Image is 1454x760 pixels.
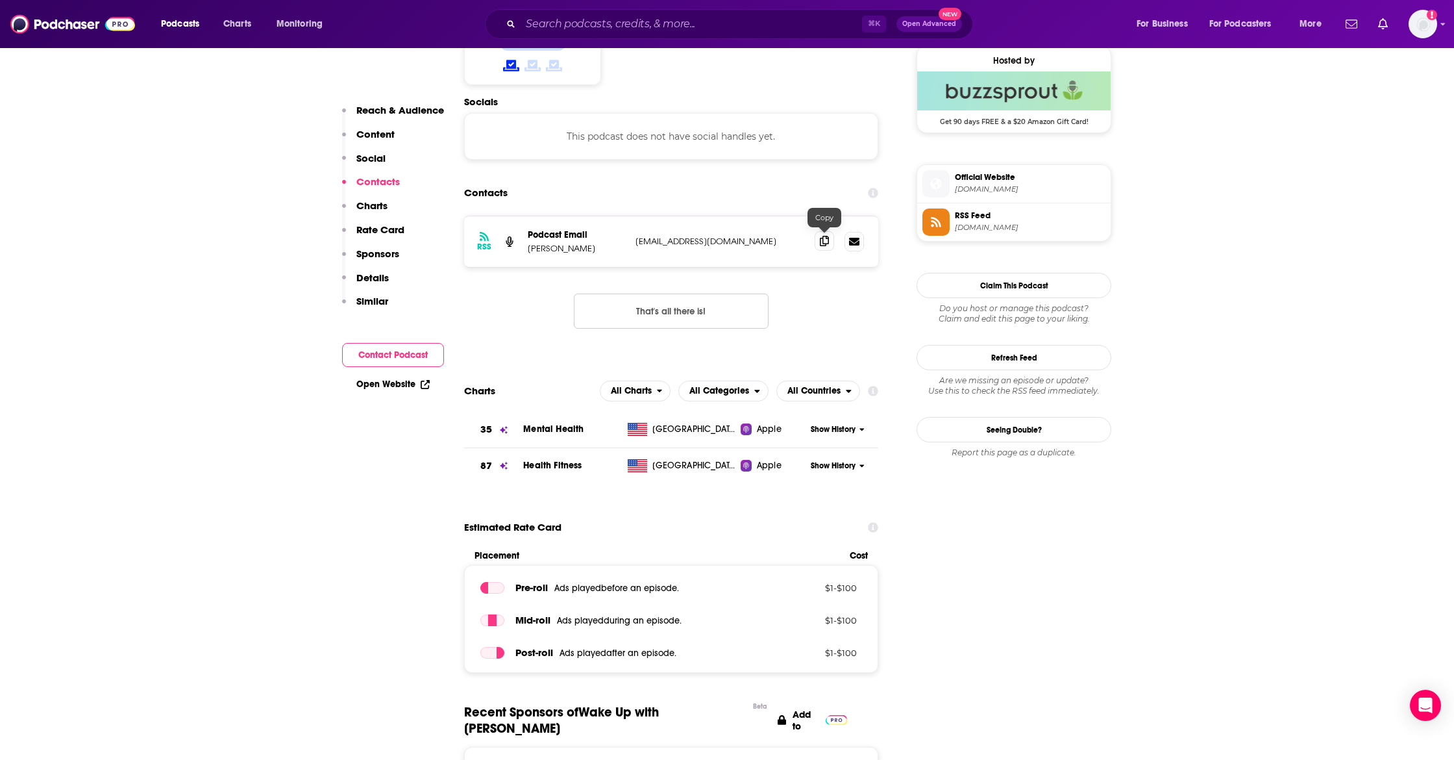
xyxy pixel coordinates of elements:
span: Ads played before an episode . [554,583,679,594]
span: Show History [811,461,856,472]
button: Nothing here. [574,294,769,329]
button: open menu [1201,14,1290,34]
input: Search podcasts, credits, & more... [521,14,862,34]
p: Social [356,152,386,164]
button: Sponsors [342,247,399,272]
span: Official Website [955,171,1105,183]
span: Get 90 days FREE & a $20 Amazon Gift Card! [917,110,1111,126]
p: $ 1 - $ 100 [772,648,857,658]
span: All Categories [689,386,749,396]
span: For Business [1137,15,1188,33]
button: Open AdvancedNew [896,16,962,32]
button: Claim This Podcast [917,273,1111,298]
a: Health Fitness [523,460,582,471]
span: Show History [811,424,856,435]
p: [EMAIL_ADDRESS][DOMAIN_NAME] [635,236,804,247]
button: Charts [342,199,388,223]
button: Reach & Audience [342,104,444,128]
span: All Charts [611,386,652,396]
a: Add to [778,704,847,737]
span: All Countries [787,386,841,396]
span: spreaker.com [955,223,1105,233]
div: Beta [753,702,767,711]
a: 35 [464,412,523,448]
h2: Charts [464,385,495,397]
button: open menu [152,14,216,34]
p: Reach & Audience [356,104,444,116]
a: Official Website[DOMAIN_NAME] [922,170,1105,197]
p: Add to [793,709,819,732]
button: Show profile menu [1409,10,1437,38]
p: Rate Card [356,223,404,236]
span: Estimated Rate Card [464,515,561,540]
button: Rate Card [342,223,404,247]
span: Podcasts [161,15,199,33]
h2: Platforms [600,381,671,401]
p: Sponsors [356,247,399,260]
span: Ads played during an episode . [557,615,682,626]
span: Ads played after an episode . [560,648,676,659]
img: Podchaser - Follow, Share and Rate Podcasts [10,12,135,36]
p: Details [356,272,389,284]
a: Open Website [356,379,430,390]
span: RSS Feed [955,210,1105,222]
span: United States [652,459,737,472]
div: Copy [807,208,841,227]
span: Mid -roll [515,614,550,626]
h2: Socials [464,95,878,108]
a: RSS Feed[DOMAIN_NAME] [922,209,1105,236]
button: open menu [776,381,860,401]
span: Recent Sponsors of Wake Up with [PERSON_NAME] [464,704,746,737]
a: 87 [464,448,523,484]
a: Seeing Double? [917,417,1111,442]
p: Contacts [356,175,400,188]
a: Buzzsprout Deal: Get 90 days FREE & a $20 Amazon Gift Card! [917,71,1111,125]
a: Show notifications dropdown [1340,13,1362,35]
span: Apple [757,459,782,472]
h2: Categories [678,381,769,401]
div: Open Intercom Messenger [1410,690,1441,721]
span: Apple [757,423,782,436]
div: Report this page as a duplicate. [917,448,1111,458]
button: Show History [807,424,869,435]
div: Search podcasts, credits, & more... [497,9,985,39]
a: Apple [741,423,806,436]
h3: 35 [480,422,492,437]
span: Monitoring [277,15,323,33]
span: United States [652,423,737,436]
h2: Contacts [464,181,508,205]
h2: Countries [776,381,860,401]
a: Apple [741,459,806,472]
span: Post -roll [515,646,553,659]
button: open menu [678,381,769,401]
img: User Profile [1409,10,1437,38]
button: open menu [600,381,671,401]
button: Social [342,152,386,176]
button: Refresh Feed [917,345,1111,370]
img: Pro Logo [826,715,847,725]
span: Placement [474,550,839,561]
button: open menu [1290,14,1338,34]
button: open menu [1127,14,1204,34]
span: Pre -roll [515,581,548,594]
button: Contacts [342,175,400,199]
a: [GEOGRAPHIC_DATA] [622,459,741,472]
p: Similar [356,295,388,307]
p: $ 1 - $ 100 [772,583,857,593]
h3: 87 [480,459,492,474]
div: Are we missing an episode or update? Use this to check the RSS feed immediately. [917,375,1111,396]
span: Logged in as sarahhallprinc [1409,10,1437,38]
p: Charts [356,199,388,212]
span: wakeupwithmarci.buzzsprout.com [955,184,1105,194]
div: This podcast does not have social handles yet. [464,113,878,160]
a: [GEOGRAPHIC_DATA] [622,423,741,436]
button: Details [342,272,389,296]
span: More [1300,15,1322,33]
p: Content [356,128,395,140]
div: Claim and edit this page to your liking. [917,303,1111,324]
span: Cost [850,550,868,561]
p: $ 1 - $ 100 [772,615,857,626]
span: Charts [223,15,251,33]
